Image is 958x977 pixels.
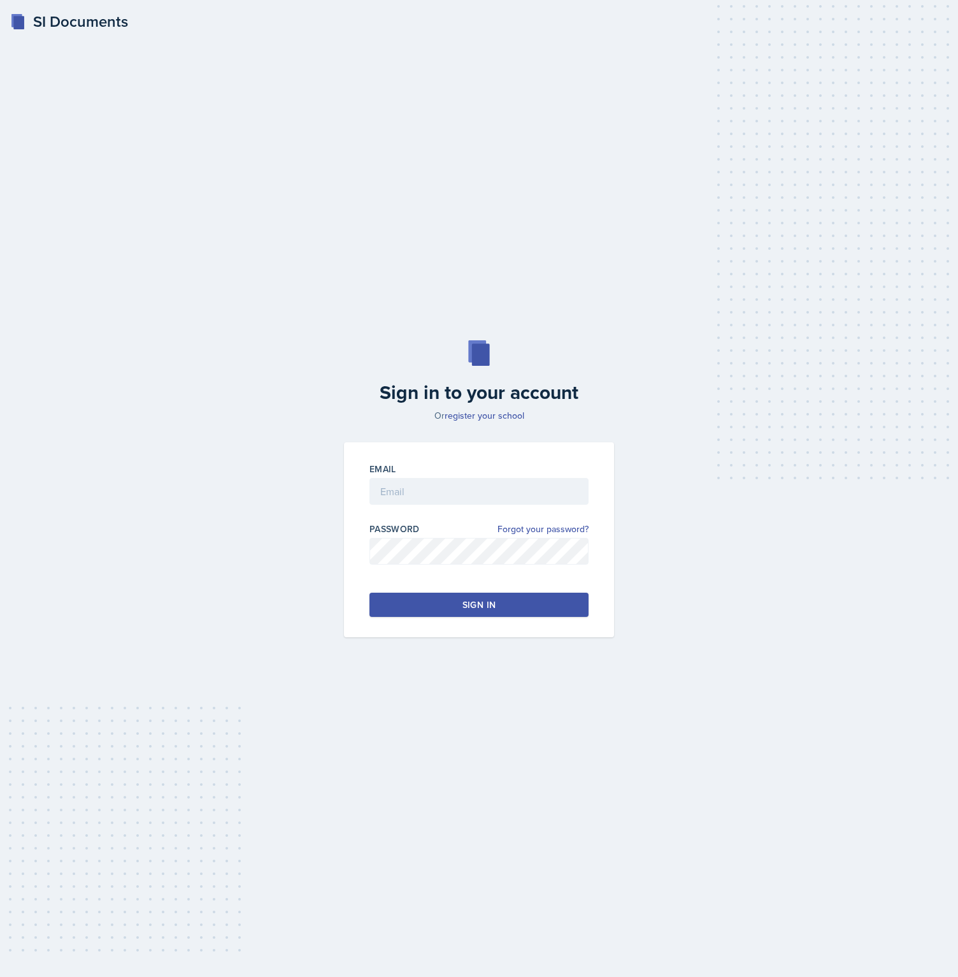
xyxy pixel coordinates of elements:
[445,409,524,422] a: register your school
[462,598,496,611] div: Sign in
[369,523,420,535] label: Password
[10,10,128,33] a: SI Documents
[336,381,622,404] h2: Sign in to your account
[497,523,589,536] a: Forgot your password?
[369,478,589,505] input: Email
[369,593,589,617] button: Sign in
[369,463,396,475] label: Email
[336,409,622,422] p: Or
